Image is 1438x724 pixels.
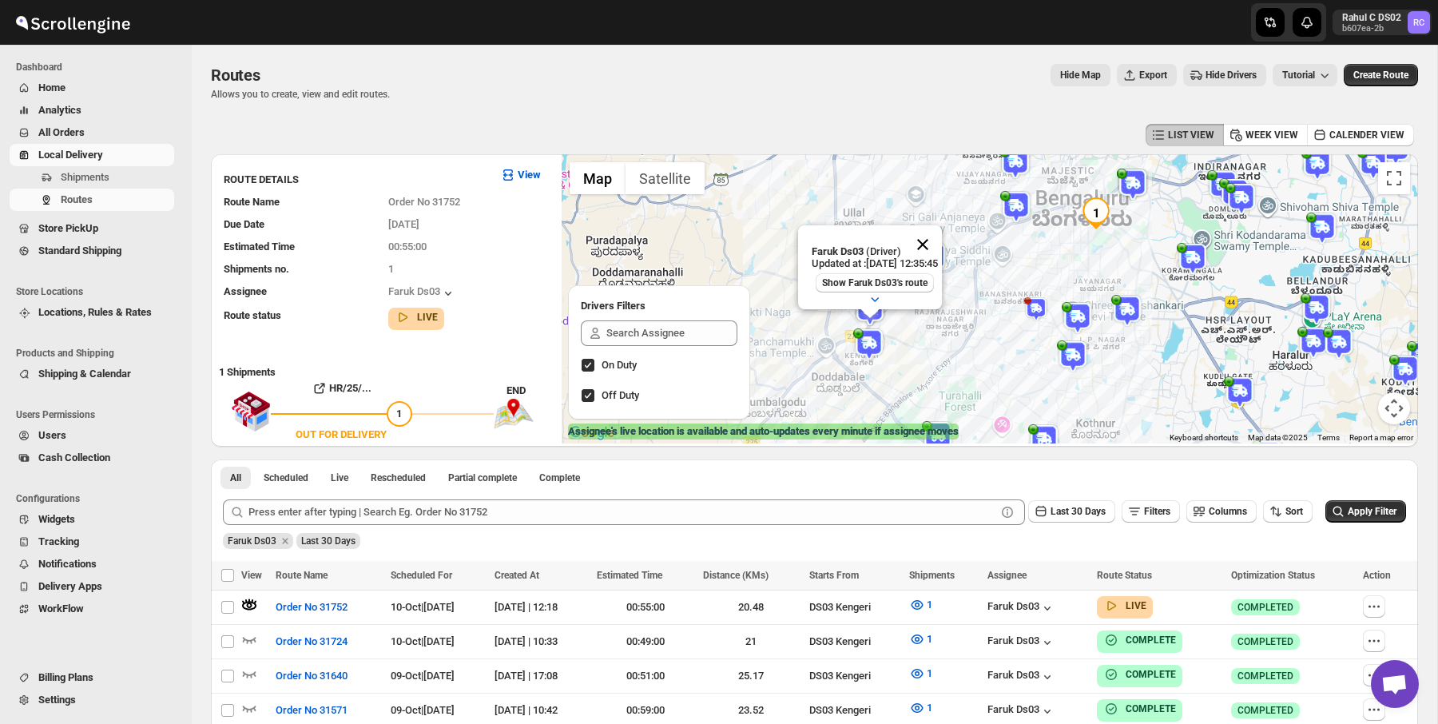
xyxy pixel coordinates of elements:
[13,2,133,42] img: ScrollEngine
[224,241,295,253] span: Estimated Time
[38,245,121,257] span: Standard Shipping
[1348,506,1396,517] span: Apply Filter
[1028,500,1115,523] button: Last 30 Days
[276,702,348,718] span: Order No 31571
[301,535,356,547] span: Last 30 Days
[266,595,357,620] button: Order No 31752
[10,363,174,385] button: Shipping & Calendar
[1209,506,1247,517] span: Columns
[224,285,267,297] span: Assignee
[16,492,181,505] span: Configurations
[597,570,662,581] span: Estimated Time
[1186,500,1257,523] button: Columns
[1097,570,1152,581] span: Route Status
[1144,506,1170,517] span: Filters
[38,306,152,318] span: Locations, Rules & Rates
[371,471,426,484] span: Rescheduled
[276,570,328,581] span: Route Name
[10,99,174,121] button: Analytics
[264,471,308,484] span: Scheduled
[900,695,942,721] button: 1
[38,558,97,570] span: Notifications
[1231,570,1315,581] span: Optimization Status
[224,196,280,208] span: Route Name
[10,598,174,620] button: WorkFlow
[566,423,618,444] img: Google
[1139,69,1167,82] span: Export
[987,669,1055,685] button: Faruk Ds03
[1051,506,1106,517] span: Last 30 Days
[1245,129,1298,141] span: WEEK VIEW
[812,245,864,257] b: Faruk Ds03
[388,196,460,208] span: Order No 31752
[224,172,487,188] h3: ROUTE DETAILS
[388,285,456,301] div: Faruk Ds03
[809,599,900,615] div: DS03 Kengeri
[495,570,539,581] span: Created At
[927,702,932,714] span: 1
[495,668,588,684] div: [DATE] | 17:08
[10,575,174,598] button: Delivery Apps
[1126,634,1176,646] b: COMPLETE
[10,447,174,469] button: Cash Collection
[987,634,1055,650] button: Faruk Ds03
[391,570,452,581] span: Scheduled For
[1103,598,1146,614] button: LIVE
[241,570,262,581] span: View
[266,698,357,723] button: Order No 31571
[809,702,900,718] div: DS03 Kengeri
[10,553,174,575] button: Notifications
[1363,570,1391,581] span: Action
[1103,632,1176,648] button: COMPLETE
[276,634,348,650] span: Order No 31724
[211,66,260,85] span: Routes
[1349,433,1413,442] a: Report a map error
[506,383,554,399] div: END
[927,667,932,679] span: 1
[812,245,938,257] p: (Driver)
[16,285,181,298] span: Store Locations
[904,225,942,264] button: Close
[927,599,932,611] span: 1
[703,634,800,650] div: 21
[1248,433,1308,442] span: Map data ©2025
[987,570,1027,581] span: Assignee
[987,703,1055,719] button: Faruk Ds03
[597,599,693,615] div: 00:55:00
[329,382,371,394] b: HR/25/...
[296,427,387,443] div: OUT FOR DELIVERY
[16,61,181,74] span: Dashboard
[224,218,264,230] span: Due Date
[38,429,66,441] span: Users
[10,77,174,99] button: Home
[606,320,737,346] input: Search Assignee
[1329,129,1404,141] span: CALENDER VIEW
[900,661,942,686] button: 1
[1103,666,1176,682] button: COMPLETE
[1183,64,1266,86] button: Hide Drivers
[10,531,174,553] button: Tracking
[10,301,174,324] button: Locations, Rules & Rates
[495,634,588,650] div: [DATE] | 10:33
[388,263,394,275] span: 1
[1237,635,1293,648] span: COMPLETED
[211,88,390,101] p: Allows you to create, view and edit routes.
[1333,10,1432,35] button: User menu
[266,663,357,689] button: Order No 31640
[1282,70,1315,82] span: Tutorial
[900,627,942,652] button: 1
[1408,11,1430,34] span: Rahul C DS02
[1237,704,1293,717] span: COMPLETED
[417,312,438,323] b: LIVE
[224,263,289,275] span: Shipments no.
[271,376,412,401] button: HR/25/...
[1263,500,1313,523] button: Sort
[900,592,942,618] button: 1
[391,704,455,716] span: 09-Oct | [DATE]
[10,508,174,531] button: Widgets
[38,513,75,525] span: Widgets
[597,634,693,650] div: 00:49:00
